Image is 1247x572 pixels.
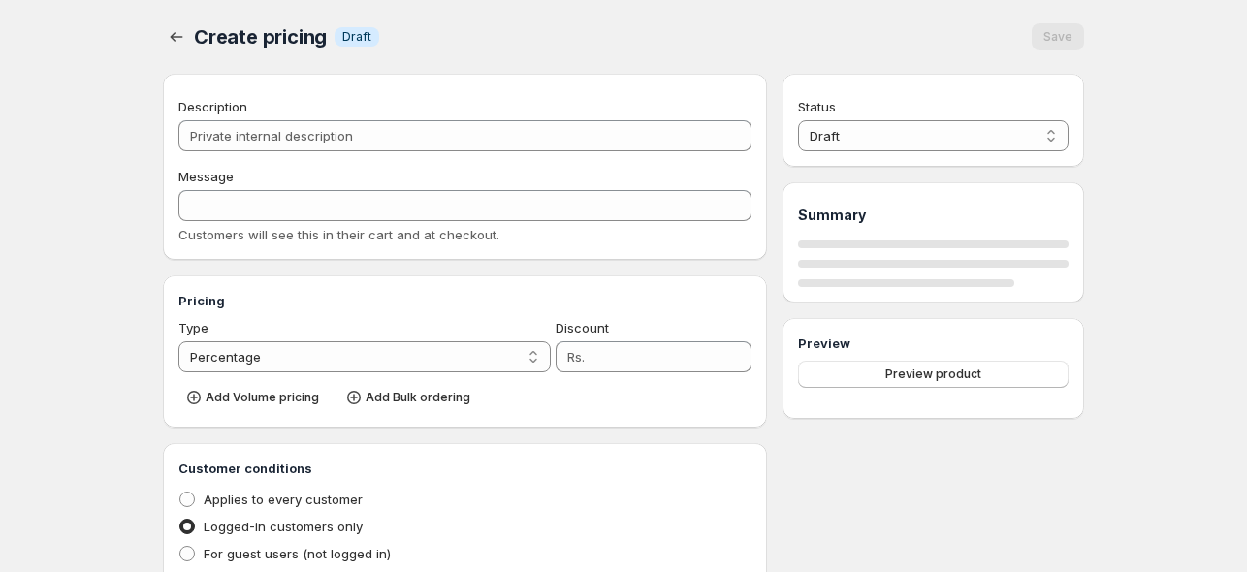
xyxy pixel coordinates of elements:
[338,384,482,411] button: Add Bulk ordering
[178,99,247,114] span: Description
[204,519,363,534] span: Logged-in customers only
[178,169,234,184] span: Message
[178,227,499,242] span: Customers will see this in their cart and at checkout.
[342,29,371,45] span: Draft
[206,390,319,405] span: Add Volume pricing
[204,546,391,561] span: For guest users (not logged in)
[885,366,981,382] span: Preview product
[178,384,331,411] button: Add Volume pricing
[194,25,327,48] span: Create pricing
[178,459,751,478] h3: Customer conditions
[366,390,470,405] span: Add Bulk ordering
[178,320,208,335] span: Type
[567,349,585,365] span: Rs.
[798,361,1069,388] button: Preview product
[556,320,609,335] span: Discount
[204,492,363,507] span: Applies to every customer
[178,120,751,151] input: Private internal description
[798,334,1069,353] h3: Preview
[798,206,1069,225] h1: Summary
[798,99,836,114] span: Status
[178,291,751,310] h3: Pricing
